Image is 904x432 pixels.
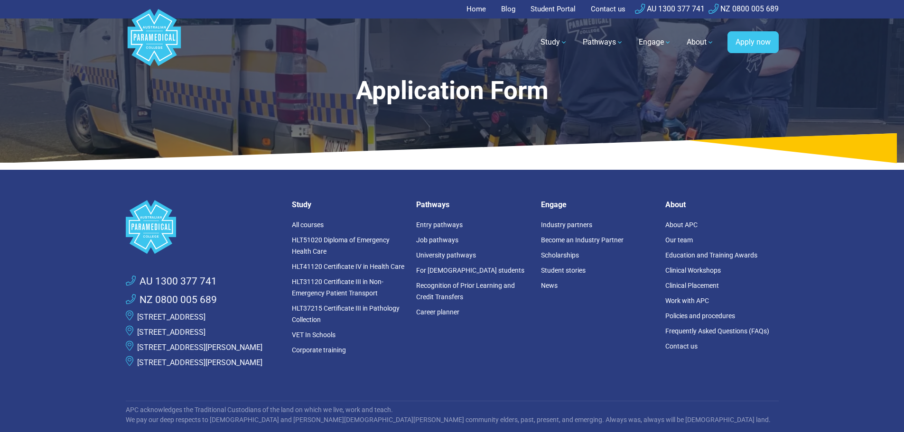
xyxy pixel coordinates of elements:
a: HLT41120 Certificate IV in Health Care [292,263,404,270]
a: Policies and procedures [665,312,735,320]
a: Work with APC [665,297,709,304]
a: About APC [665,221,698,229]
a: University pathways [416,251,476,259]
a: For [DEMOGRAPHIC_DATA] students [416,267,524,274]
a: [STREET_ADDRESS][PERSON_NAME] [137,358,262,367]
a: NZ 0800 005 689 [708,4,779,13]
a: [STREET_ADDRESS] [137,328,205,337]
a: News [541,282,558,289]
a: AU 1300 377 741 [635,4,705,13]
a: [STREET_ADDRESS] [137,313,205,322]
a: HLT51020 Diploma of Emergency Health Care [292,236,390,255]
a: Student stories [541,267,586,274]
a: Frequently Asked Questions (FAQs) [665,327,769,335]
a: Corporate training [292,346,346,354]
h5: Pathways [416,200,530,209]
a: Pathways [577,29,629,55]
a: [STREET_ADDRESS][PERSON_NAME] [137,343,262,352]
a: Job pathways [416,236,458,244]
a: Australian Paramedical College [126,18,183,66]
a: Industry partners [541,221,592,229]
a: Education and Training Awards [665,251,757,259]
a: HLT37215 Certificate III in Pathology Collection [292,304,400,323]
a: Clinical Workshops [665,267,721,274]
h5: Engage [541,200,654,209]
a: Scholarships [541,251,579,259]
h5: Study [292,200,405,209]
a: Apply now [727,31,779,53]
a: Contact us [665,342,698,350]
a: AU 1300 377 741 [126,274,217,289]
a: NZ 0800 005 689 [126,293,217,308]
a: Engage [633,29,677,55]
a: Entry pathways [416,221,463,229]
p: APC acknowledges the Traditional Custodians of the land on which we live, work and teach. We pay ... [126,405,779,425]
h5: About [665,200,779,209]
a: Clinical Placement [665,282,719,289]
a: Recognition of Prior Learning and Credit Transfers [416,282,515,301]
h1: Application Form [207,76,697,106]
a: All courses [292,221,324,229]
a: Space [126,200,280,254]
a: VET In Schools [292,331,336,339]
a: Career planner [416,308,459,316]
a: Become an Industry Partner [541,236,624,244]
a: About [681,29,720,55]
a: HLT31120 Certificate III in Non-Emergency Patient Transport [292,278,383,297]
a: Our team [665,236,693,244]
a: Study [535,29,573,55]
